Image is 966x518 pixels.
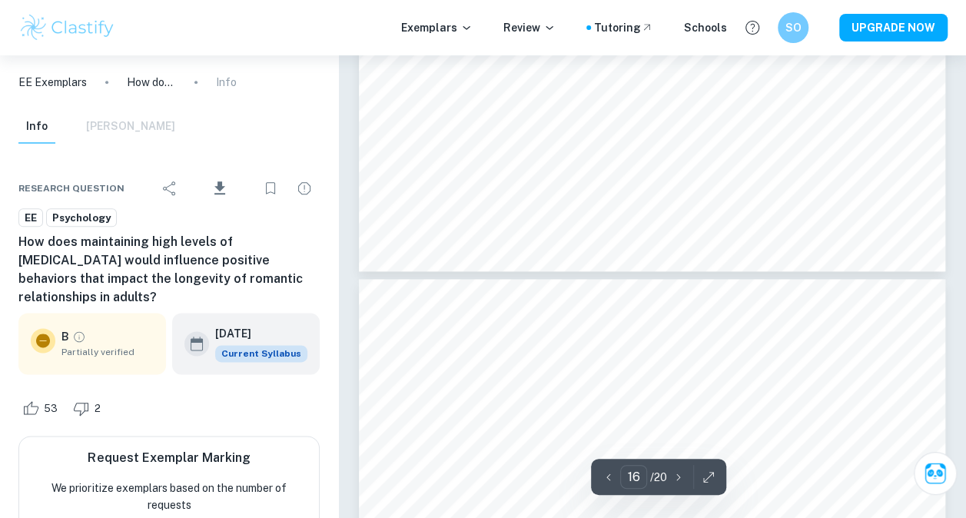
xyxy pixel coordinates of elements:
span: Current Syllabus [215,345,307,362]
h6: How does maintaining high levels of [MEDICAL_DATA] would influence positive behaviors that impact... [18,233,320,307]
h6: Request Exemplar Marking [88,449,250,467]
button: Info [18,110,55,144]
p: We prioritize exemplars based on the number of requests [32,480,307,513]
div: Dislike [69,396,109,420]
span: 53 [35,401,66,417]
div: This exemplar is based on the current syllabus. Feel free to refer to it for inspiration/ideas wh... [215,345,307,362]
span: 2 [86,401,109,417]
a: Tutoring [594,19,653,36]
button: Help and Feedback [739,15,765,41]
div: Share [154,173,185,204]
div: Report issue [289,173,320,204]
a: Grade partially verified [72,330,86,344]
p: Info [216,74,237,91]
h6: SO [785,19,802,36]
span: EE [19,211,42,226]
a: Schools [684,19,727,36]
button: UPGRADE NOW [839,14,948,42]
span: Psychology [47,211,116,226]
p: Review [503,19,556,36]
p: Exemplars [401,19,473,36]
span: Research question [18,181,124,195]
div: Download [188,168,252,208]
span: Partially verified [61,345,154,359]
p: / 20 [650,469,667,486]
p: B [61,328,69,345]
a: EE [18,208,43,227]
div: Bookmark [255,173,286,204]
a: Psychology [46,208,117,227]
h6: [DATE] [215,325,295,342]
p: How does maintaining high levels of [MEDICAL_DATA] would influence positive behaviors that impact... [127,74,176,91]
div: Like [18,396,66,420]
button: Ask Clai [914,452,957,495]
a: EE Exemplars [18,74,87,91]
img: Clastify logo [18,12,116,43]
button: SO [778,12,808,43]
